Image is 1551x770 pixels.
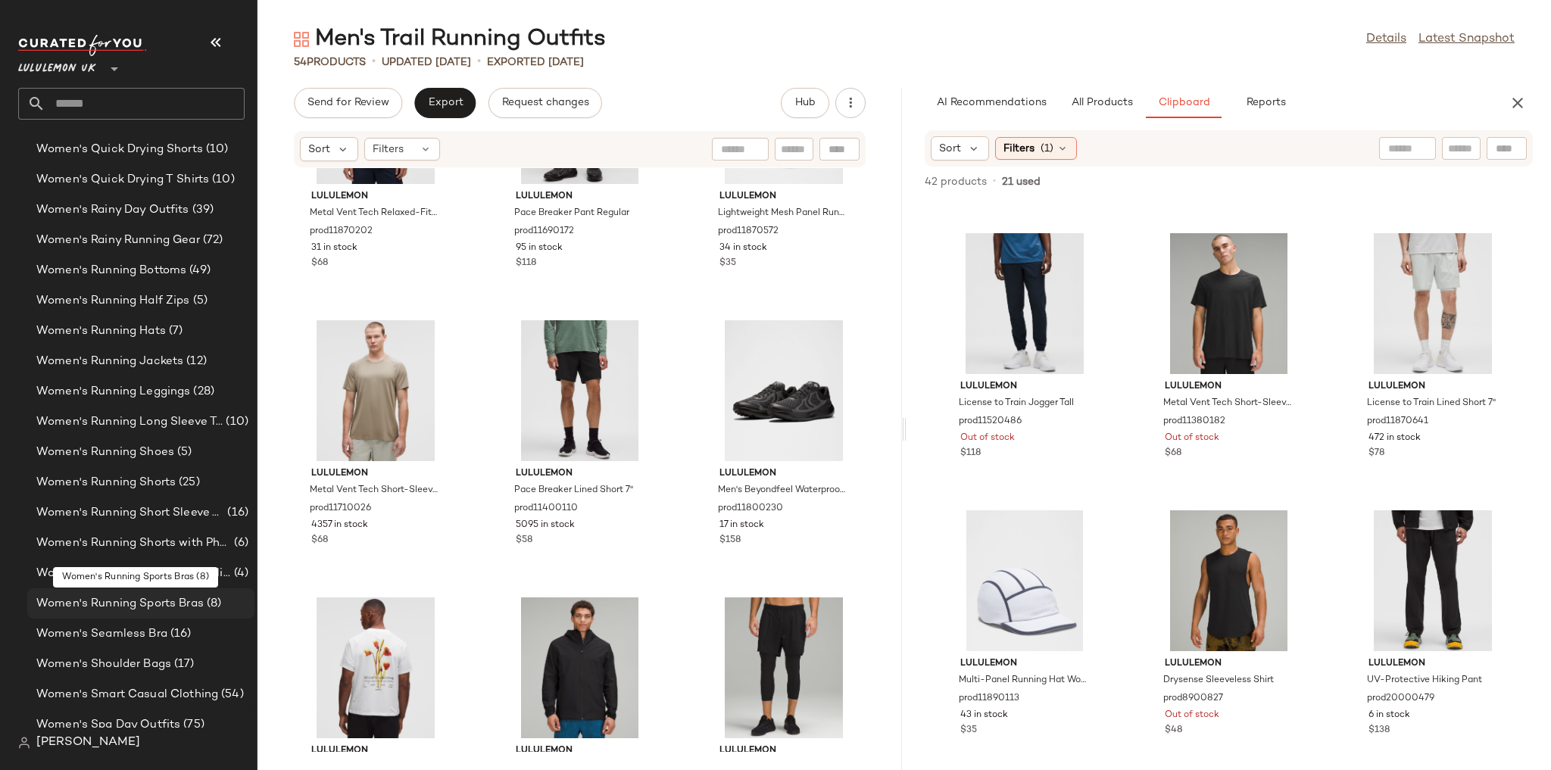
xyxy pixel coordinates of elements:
[231,535,248,552] span: (6)
[36,565,231,582] span: Women's Running Shorts with Silicone Grip
[1367,692,1434,706] span: prod20000479
[1163,397,1292,410] span: Metal Vent Tech Short-Sleeve Shirt Original Slim Fit
[36,201,189,219] span: Women's Rainy Day Outfits
[1165,709,1219,722] span: Out of stock
[294,57,307,68] span: 54
[310,502,371,516] span: prod11710026
[514,207,629,220] span: Pace Breaker Pant Regular
[939,141,961,157] span: Sort
[1165,724,1182,737] span: $48
[36,595,204,613] span: Women's Running Sports Bras
[36,262,186,279] span: Women's Running Bottoms
[36,413,223,431] span: Women's Running Long Sleeve Tops
[36,504,224,522] span: Women's Running Short Sleeve Tops
[174,444,192,461] span: (5)
[311,190,440,204] span: lululemon
[936,97,1047,109] span: AI Recommendations
[504,320,657,461] img: LM7BCBS_0001_1
[171,656,195,673] span: (17)
[18,35,147,56] img: cfy_white_logo.C9jOOHJF.svg
[487,55,584,70] p: Exported [DATE]
[311,257,328,270] span: $68
[203,141,229,158] span: (10)
[176,474,200,491] span: (25)
[231,565,248,582] span: (4)
[311,242,357,255] span: 31 in stock
[36,353,183,370] span: Women's Running Jackets
[718,207,847,220] span: Lightweight Mesh Panel Running Hat
[36,625,167,643] span: Women's Seamless Bra
[294,32,309,47] img: svg%3e
[1356,510,1509,651] img: LM5BCFS_0001_1
[1367,415,1428,429] span: prod11870641
[311,467,440,481] span: lululemon
[294,55,366,70] div: Products
[707,320,860,461] img: LM9B08S_018638_1
[36,656,171,673] span: Women's Shoulder Bags
[781,88,829,118] button: Hub
[1368,432,1421,445] span: 472 in stock
[719,467,848,481] span: lululemon
[218,686,244,703] span: (54)
[960,432,1015,445] span: Out of stock
[186,262,211,279] span: (49)
[307,97,389,109] span: Send for Review
[36,716,180,734] span: Women's Spa Day Outfits
[960,380,1089,394] span: lululemon
[514,225,574,238] span: prod11690172
[501,97,589,109] span: Request changes
[36,474,176,491] span: Women's Running Shorts
[1153,233,1306,374] img: LM3DOWS_033976_1
[718,502,783,516] span: prod11800230
[718,225,779,238] span: prod11870572
[959,397,1074,410] span: License to Train Jogger Tall
[504,597,657,738] img: LM4AHDS_0001_1
[167,625,192,643] span: (16)
[18,737,30,749] img: svg%3e
[36,323,166,340] span: Women's Running Hats
[959,415,1022,429] span: prod11520486
[166,323,183,340] span: (7)
[294,88,402,118] button: Send for Review
[1071,97,1133,109] span: All Products
[190,383,214,401] span: (28)
[1165,432,1219,445] span: Out of stock
[514,484,633,497] span: Pace Breaker Lined Short 7"
[1367,674,1482,687] span: UV-Protective Hiking Pant
[1356,233,1509,374] img: LM7BM7S_032894_1
[1418,30,1515,48] a: Latest Snapshot
[960,447,981,460] span: $118
[311,534,328,547] span: $68
[960,709,1008,722] span: 43 in stock
[719,257,736,270] span: $35
[18,51,96,79] span: Lululemon UK
[1153,510,1306,651] img: LM3CXNS_0001_1
[794,97,816,109] span: Hub
[224,504,248,522] span: (16)
[183,353,207,370] span: (12)
[719,744,848,758] span: lululemon
[1163,692,1223,706] span: prod8900827
[1002,174,1041,190] span: 21 used
[960,724,977,737] span: $35
[190,292,208,310] span: (5)
[1368,724,1390,737] span: $138
[959,692,1019,706] span: prod11890113
[1041,141,1053,157] span: (1)
[311,744,440,758] span: lululemon
[1368,709,1410,722] span: 6 in stock
[204,595,221,613] span: (8)
[294,24,606,55] div: Men's Trail Running Outfits
[1003,141,1035,157] span: Filters
[1157,97,1209,109] span: Clipboard
[1165,447,1181,460] span: $68
[960,657,1089,671] span: lululemon
[180,716,204,734] span: (75)
[427,97,463,109] span: Export
[1165,657,1294,671] span: lululemon
[477,53,481,71] span: •
[310,225,373,238] span: prod11870202
[1245,97,1285,109] span: Reports
[516,242,563,255] span: 95 in stock
[36,383,190,401] span: Women's Running Leggings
